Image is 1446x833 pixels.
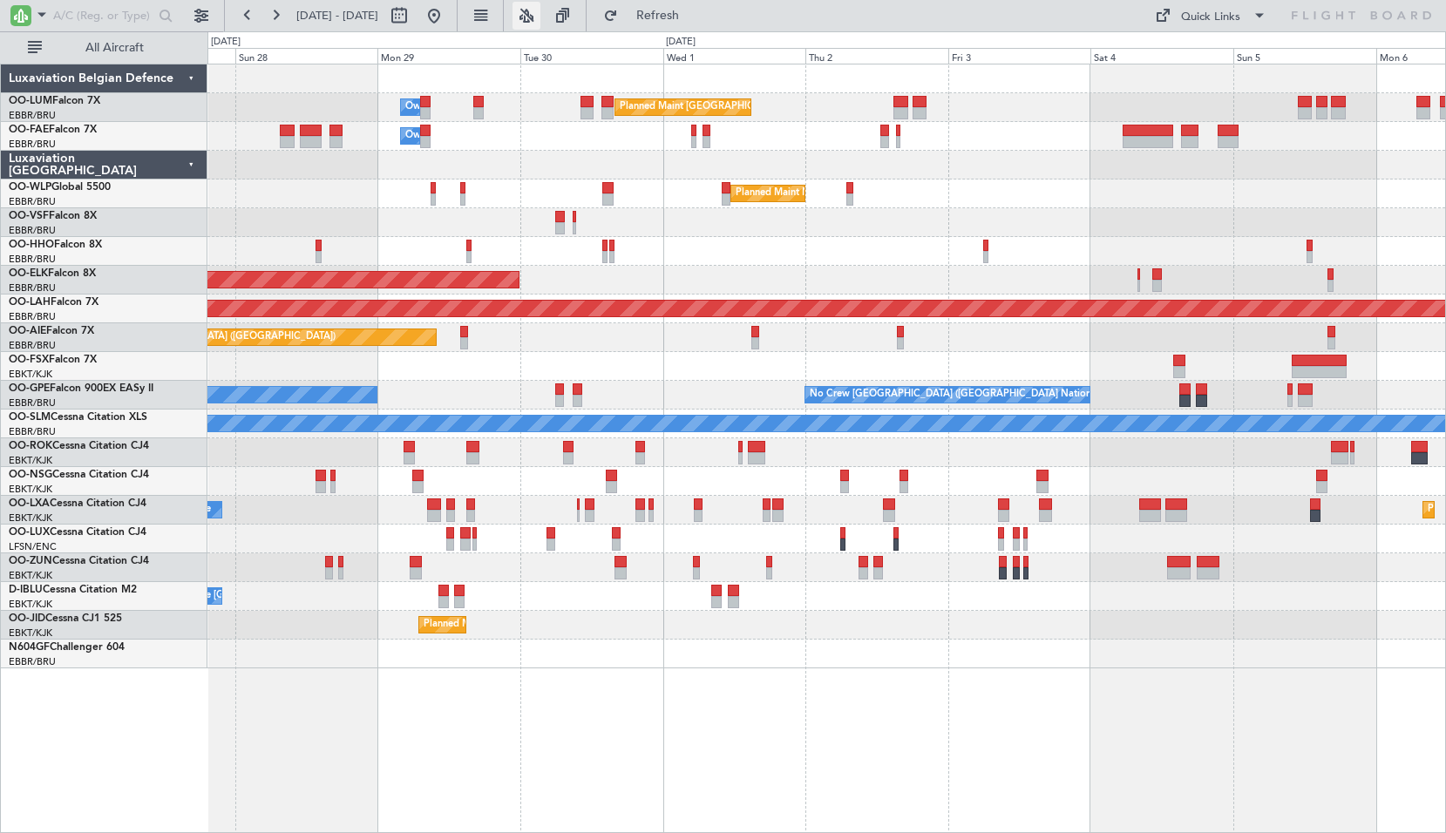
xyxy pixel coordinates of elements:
input: A/C (Reg. or Type) [53,3,153,29]
span: OO-JID [9,613,45,624]
span: OO-WLP [9,182,51,193]
div: Sun 5 [1233,48,1376,64]
a: OO-VSFFalcon 8X [9,211,97,221]
a: EBKT/KJK [9,511,52,525]
a: EBKT/KJK [9,454,52,467]
div: Thu 2 [805,48,948,64]
span: OO-FSX [9,355,49,365]
a: OO-LXACessna Citation CJ4 [9,498,146,509]
a: EBKT/KJK [9,598,52,611]
div: [DATE] [211,35,241,50]
a: EBBR/BRU [9,396,56,410]
div: Tue 30 [520,48,663,64]
a: OO-HHOFalcon 8X [9,240,102,250]
a: OO-SLMCessna Citation XLS [9,412,147,423]
a: EBKT/KJK [9,626,52,640]
span: OO-VSF [9,211,49,221]
div: Fri 3 [948,48,1091,64]
a: EBBR/BRU [9,109,56,122]
span: OO-HHO [9,240,54,250]
span: OO-LUM [9,96,52,106]
button: All Aircraft [19,34,189,62]
span: OO-ELK [9,268,48,279]
a: OO-ZUNCessna Citation CJ4 [9,556,149,566]
div: Owner Melsbroek Air Base [405,94,524,120]
a: EBBR/BRU [9,339,56,352]
span: OO-LXA [9,498,50,509]
a: N604GFChallenger 604 [9,642,125,653]
span: OO-AIE [9,326,46,336]
a: OO-FSXFalcon 7X [9,355,97,365]
div: Mon 29 [377,48,520,64]
a: EBBR/BRU [9,281,56,295]
span: [DATE] - [DATE] [296,8,378,24]
div: [DATE] [666,35,696,50]
a: EBKT/KJK [9,368,52,381]
a: OO-LUMFalcon 7X [9,96,100,106]
a: EBBR/BRU [9,195,56,208]
a: EBKT/KJK [9,569,52,582]
span: OO-ZUN [9,556,52,566]
a: OO-GPEFalcon 900EX EASy II [9,383,153,394]
button: Quick Links [1146,2,1275,30]
div: Planned Maint Milan (Linate) [736,180,861,207]
div: No Crew [GEOGRAPHIC_DATA] ([GEOGRAPHIC_DATA] National) [810,382,1102,408]
a: OO-JIDCessna CJ1 525 [9,613,122,624]
a: OO-ELKFalcon 8X [9,268,96,279]
a: EBBR/BRU [9,253,56,266]
span: OO-LAH [9,297,51,308]
span: All Aircraft [45,42,184,54]
div: Sat 4 [1090,48,1233,64]
span: N604GF [9,642,50,653]
span: OO-LUX [9,527,50,538]
span: OO-ROK [9,441,52,451]
a: EBBR/BRU [9,425,56,438]
span: OO-FAE [9,125,49,135]
a: OO-LUXCessna Citation CJ4 [9,527,146,538]
a: OO-LAHFalcon 7X [9,297,98,308]
a: OO-WLPGlobal 5500 [9,182,111,193]
span: D-IBLU [9,585,43,595]
span: OO-SLM [9,412,51,423]
div: Planned Maint [GEOGRAPHIC_DATA] ([GEOGRAPHIC_DATA] National) [620,94,935,120]
a: OO-NSGCessna Citation CJ4 [9,470,149,480]
a: EBBR/BRU [9,655,56,668]
span: OO-NSG [9,470,52,480]
a: EBBR/BRU [9,310,56,323]
a: OO-FAEFalcon 7X [9,125,97,135]
div: Owner Melsbroek Air Base [405,123,524,149]
a: EBBR/BRU [9,138,56,151]
div: Planned Maint Kortrijk-[GEOGRAPHIC_DATA] [424,612,627,638]
a: OO-ROKCessna Citation CJ4 [9,441,149,451]
a: LFSN/ENC [9,540,57,553]
div: Quick Links [1181,9,1240,26]
button: Refresh [595,2,700,30]
a: EBKT/KJK [9,483,52,496]
span: Refresh [621,10,695,22]
a: D-IBLUCessna Citation M2 [9,585,137,595]
div: Wed 1 [663,48,806,64]
span: OO-GPE [9,383,50,394]
a: OO-AIEFalcon 7X [9,326,94,336]
a: EBBR/BRU [9,224,56,237]
div: Sun 28 [235,48,378,64]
